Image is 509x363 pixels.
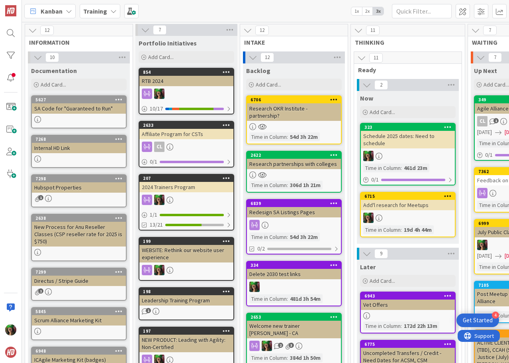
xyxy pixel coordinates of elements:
div: RTB 2024 [139,76,233,86]
div: Redesign SA Listings Pages [247,207,341,217]
span: : [287,132,288,141]
span: Add Card... [41,81,66,88]
div: 54d 3h 22m [288,233,320,241]
span: 10 [45,53,59,62]
div: 323Schedule 2025 dates: Need to schedule [361,124,455,148]
span: Portfolio Initiatives [139,39,197,47]
div: SL [139,195,233,205]
div: 1/1 [139,210,233,220]
div: CL [154,142,164,152]
div: Time in Column [363,164,401,172]
div: Delete 2030 test links [247,269,341,279]
div: Schedule 2025 dates: Need to schedule [361,131,455,148]
span: 0/2 [257,245,265,253]
span: 7 [483,26,497,35]
div: 323 [361,124,455,131]
span: INFORMATION [29,38,123,46]
div: 2653 [251,314,341,320]
div: Research partnerships with colleges [247,159,341,169]
div: CL [477,116,487,126]
span: : [287,233,288,241]
span: : [401,322,402,330]
div: 19d 4h 44m [402,225,434,234]
a: 6839Redesign SA Listings PagesTime in Column:54d 3h 22m0/2 [246,199,342,254]
div: Affiliate Program for CSTs [139,129,233,139]
span: 3 [289,343,294,348]
a: 854RTB 2024SL10/17 [139,68,234,114]
span: 7 [153,25,166,35]
div: 199 [143,239,233,244]
a: 6706Research OKR Institute - partnership?Time in Column:54d 3h 22m [246,95,342,144]
div: 7299Directus / Stripe Guide [32,268,126,286]
div: Internal HD Link [32,143,126,153]
img: SL [154,195,164,205]
span: INTAKE [244,38,338,46]
a: 6943Vet OffersTime in Column:172d 22h 13m [360,292,456,333]
div: 2638 [35,215,126,221]
span: Add Card... [370,277,395,284]
span: 0 / 1 [150,158,157,166]
span: Add Card... [256,81,281,88]
div: 2024 Trainers Program [139,182,233,192]
div: 6775 [361,341,455,348]
span: 12 [255,26,269,35]
div: 10/17 [139,104,233,114]
div: 7299 [32,268,126,276]
span: 12 [40,26,54,35]
span: 1x [351,7,362,15]
span: : [287,353,288,362]
div: 2653 [247,314,341,321]
div: 6839Redesign SA Listings Pages [247,200,341,217]
a: 7298Hubspot Properties [31,174,127,207]
div: 6775 [364,341,455,347]
div: 854 [143,69,233,75]
div: 6948 [35,348,126,354]
div: 2622 [251,152,341,158]
div: 6839 [251,201,341,206]
div: 306d 1h 21m [288,181,323,189]
div: SL [361,213,455,223]
span: 11 [369,53,383,63]
img: SL [477,240,487,250]
div: Hubspot Properties [32,182,126,193]
div: Vet Offers [361,300,455,310]
div: SL [247,341,341,351]
div: SL [247,282,341,292]
a: 6715Add'l research for MeetupsSLTime in Column:19d 4h 44m [360,192,456,237]
div: 384d 1h 50m [288,353,323,362]
div: 481d 3h 54m [288,294,323,303]
div: 6943Vet Offers [361,292,455,310]
span: Later [360,263,376,271]
div: 5627 [32,96,126,103]
div: 6943 [364,293,455,299]
span: 9 [374,249,388,258]
a: 2638New Process for Anu Reseller Classes (CSP reseller rate for 2025 is $750) [31,214,127,261]
div: 7298 [35,176,126,181]
div: 6706 [247,96,341,103]
span: [DATE] [477,252,492,260]
div: 7299 [35,269,126,275]
div: 2633 [143,122,233,128]
div: 854RTB 2024 [139,69,233,86]
a: 2072024 Trainers ProgramSL1/113/21 [139,174,234,231]
a: 2622Research partnerships with collegesTime in Column:306d 1h 21m [246,151,342,193]
div: Scrum Alliance Marketing Kit [32,315,126,326]
div: 323 [364,124,455,130]
div: 6943 [361,292,455,300]
div: SL [139,89,233,99]
span: 7 [488,53,502,62]
div: 6715Add'l research for Meetups [361,193,455,210]
div: 172d 22h 13m [402,322,439,330]
a: 323Schedule 2025 dates: Need to scheduleSLTime in Column:461d 23m0/1 [360,123,456,185]
div: Directus / Stripe Guide [32,276,126,286]
div: 854 [139,69,233,76]
div: 6948 [32,347,126,355]
img: Visit kanbanzone.com [5,5,16,16]
div: 6715 [361,193,455,200]
div: 198 [143,289,233,294]
a: 334Delete 2030 test linksSLTime in Column:481d 3h 54m [246,261,342,306]
div: 5627SA Code for "Guaranteed to Run" [32,96,126,114]
span: THINKING [355,38,455,46]
div: 4 [492,312,499,319]
img: avatar [5,347,16,358]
